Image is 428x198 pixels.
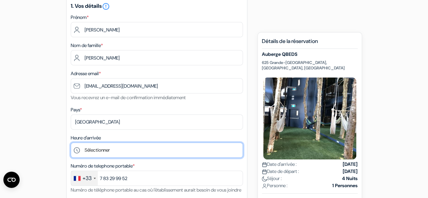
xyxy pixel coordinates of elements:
[262,161,297,168] span: Date d'arrivée :
[262,60,358,71] p: 625 Grande-[GEOGRAPHIC_DATA], [GEOGRAPHIC_DATA], [GEOGRAPHIC_DATA]
[71,70,101,77] label: Adresse email
[262,182,288,189] span: Personne :
[71,78,243,93] input: Entrer adresse e-mail
[71,171,243,186] input: 6 12 34 56 78
[262,176,267,181] img: moon.svg
[262,183,267,189] img: user_icon.svg
[71,134,101,141] label: Heure d'arrivée
[343,168,358,175] strong: [DATE]
[343,161,358,168] strong: [DATE]
[262,51,358,57] h5: Auberge QBEDS
[262,38,358,49] h5: Détails de la réservation
[83,174,92,182] div: +33
[262,175,282,182] span: Séjour :
[71,14,89,21] label: Prénom
[71,171,98,185] div: France: +33
[71,42,103,49] label: Nom de famille
[332,182,358,189] strong: 1 Personnes
[71,22,243,37] input: Entrez votre prénom
[71,2,243,10] h5: 1. Vos détails
[262,169,267,174] img: calendar.svg
[71,94,186,101] small: Vous recevrez un e-mail de confirmation immédiatement
[262,162,267,167] img: calendar.svg
[71,187,241,193] small: Numéro de téléphone portable au cas où l'établissement aurait besoin de vous joindre
[71,106,82,113] label: Pays
[71,162,135,170] label: Numéro de telephone portable
[3,172,20,188] button: Ouvrir le widget CMP
[262,168,299,175] span: Date de départ :
[102,2,110,10] i: error_outline
[71,50,243,65] input: Entrer le nom de famille
[342,175,358,182] strong: 4 Nuits
[102,2,110,9] a: error_outline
